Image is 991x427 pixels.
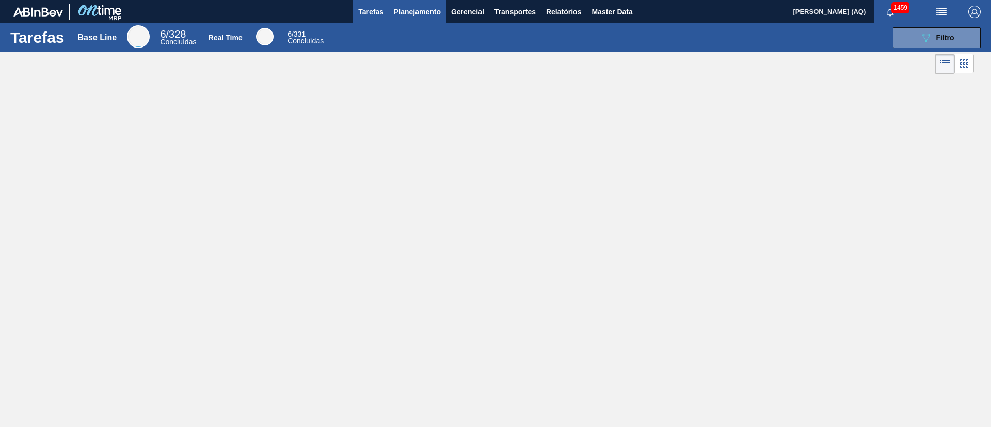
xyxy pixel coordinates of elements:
[494,6,536,18] span: Transportes
[127,25,150,48] div: Base Line
[160,38,196,46] span: Concluídas
[451,6,484,18] span: Gerencial
[209,34,243,42] div: Real Time
[287,31,324,44] div: Real Time
[891,2,909,13] span: 1459
[893,27,981,48] button: Filtro
[10,31,65,43] h1: Tarefas
[874,5,907,19] button: Notificações
[358,6,383,18] span: Tarefas
[160,28,186,40] span: / 328
[160,30,196,45] div: Base Line
[287,30,306,38] span: / 331
[13,7,63,17] img: TNhmsLtSVTkK8tSr43FrP2fwEKptu5GPRR3wAAAABJRU5ErkJggg==
[936,34,954,42] span: Filtro
[968,6,981,18] img: Logout
[935,54,955,74] div: Visão em Lista
[160,28,166,40] span: 6
[287,37,324,45] span: Concluídas
[256,28,274,45] div: Real Time
[394,6,441,18] span: Planejamento
[935,6,948,18] img: userActions
[592,6,632,18] span: Master Data
[287,30,292,38] span: 6
[546,6,581,18] span: Relatórios
[78,33,117,42] div: Base Line
[955,54,974,74] div: Visão em Cards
